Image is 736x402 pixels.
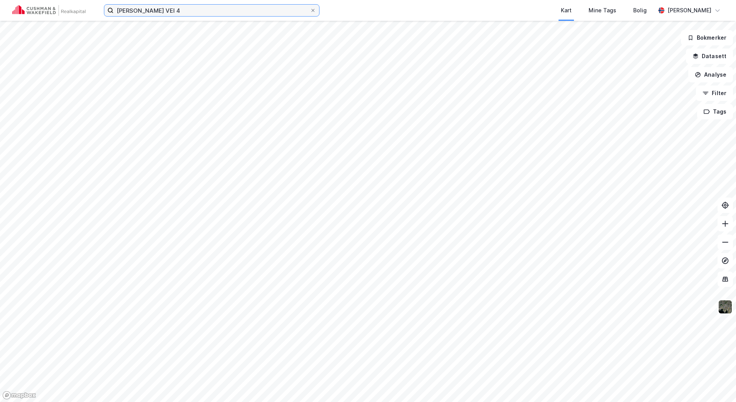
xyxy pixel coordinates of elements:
div: [PERSON_NAME] [667,6,711,15]
img: 9k= [718,300,733,314]
div: Bolig [633,6,647,15]
button: Filter [696,85,733,101]
div: Mine Tags [589,6,616,15]
img: cushman-wakefield-realkapital-logo.202ea83816669bd177139c58696a8fa1.svg [12,5,85,16]
input: Søk på adresse, matrikkel, gårdeiere, leietakere eller personer [114,5,310,16]
button: Datasett [686,49,733,64]
a: Mapbox homepage [2,391,36,400]
button: Tags [697,104,733,119]
button: Analyse [688,67,733,82]
div: Kart [561,6,572,15]
button: Bokmerker [681,30,733,45]
iframe: Chat Widget [698,365,736,402]
div: Kontrollprogram for chat [698,365,736,402]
